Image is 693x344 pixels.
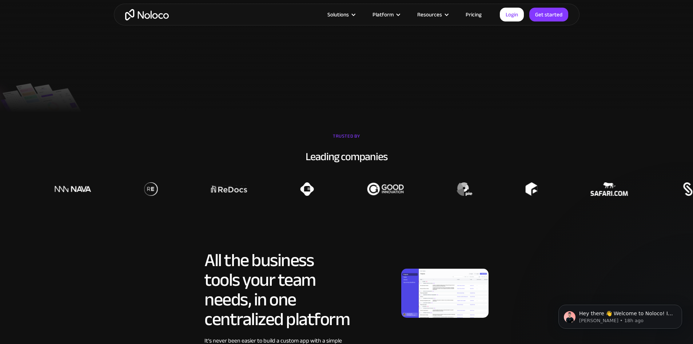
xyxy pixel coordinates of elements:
[125,9,169,20] a: home
[547,289,693,340] iframe: Intercom notifications message
[417,10,442,19] div: Resources
[500,8,524,21] a: Login
[318,10,363,19] div: Solutions
[408,10,457,19] div: Resources
[373,10,394,19] div: Platform
[363,10,408,19] div: Platform
[204,250,350,329] h2: All the business tools your team needs, in one centralized platform
[529,8,568,21] a: Get started
[327,10,349,19] div: Solutions
[457,10,491,19] a: Pricing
